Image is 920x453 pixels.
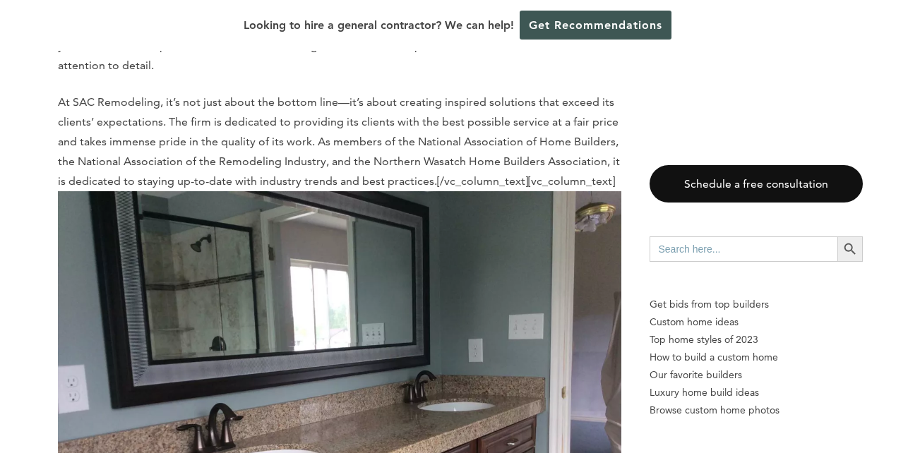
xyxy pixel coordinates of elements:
[520,11,671,40] a: Get Recommendations
[650,349,863,366] a: How to build a custom home
[650,331,863,349] a: Top home styles of 2023
[650,401,863,419] a: Browse custom home photos
[650,236,837,262] input: Search here...
[842,241,858,257] svg: Search
[650,296,863,313] p: Get bids from top builders
[650,313,863,331] a: Custom home ideas
[650,366,863,384] a: Our favorite builders
[58,95,620,188] span: At SAC Remodeling, it’s not just about the bottom line—it’s about creating inspired solutions tha...
[650,384,863,401] a: Luxury home build ideas
[650,165,863,203] a: Schedule a free consultation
